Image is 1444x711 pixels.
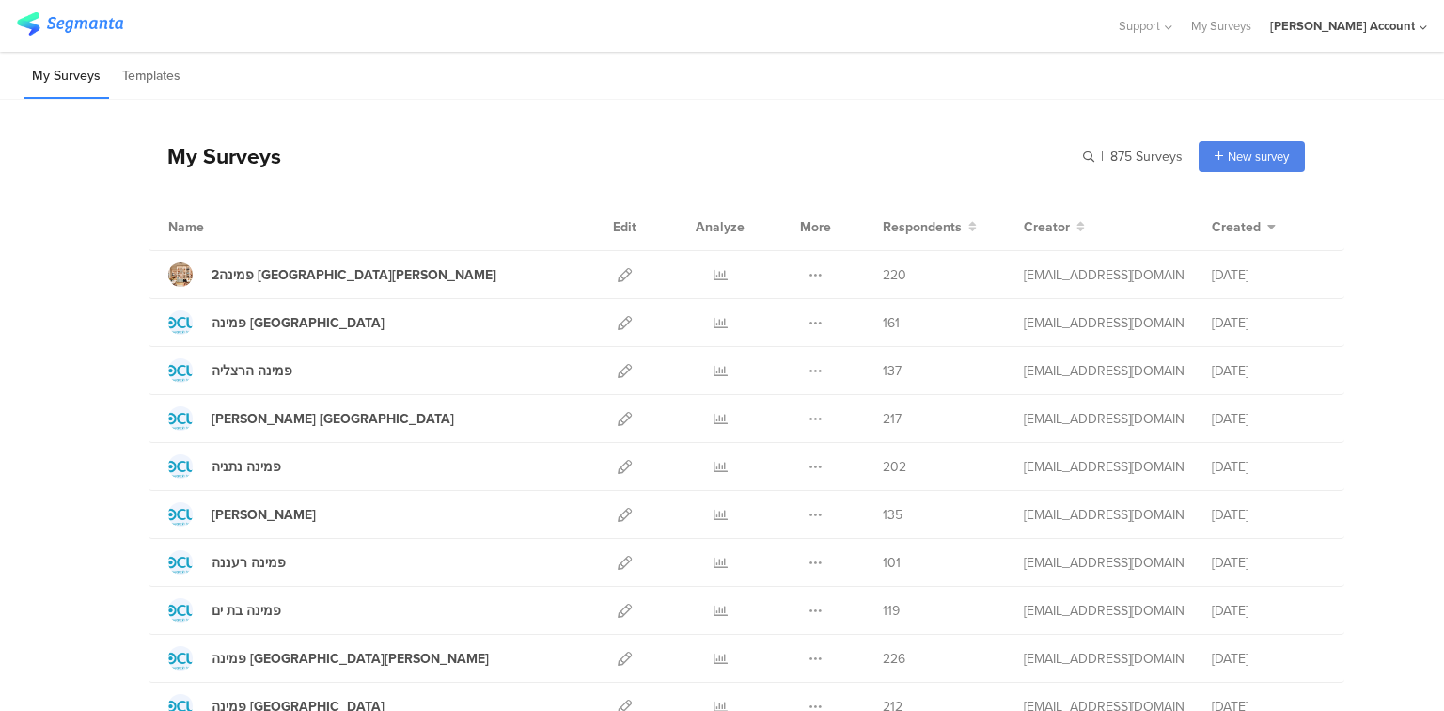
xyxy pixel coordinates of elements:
[883,553,901,573] span: 101
[1119,17,1160,35] span: Support
[212,361,292,381] div: פמינה הרצליה
[1212,553,1325,573] div: [DATE]
[1212,409,1325,429] div: [DATE]
[1212,457,1325,477] div: [DATE]
[149,140,281,172] div: My Surveys
[168,310,385,335] a: פמינה [GEOGRAPHIC_DATA]
[1024,361,1184,381] div: odelya@ifocus-r.com
[692,203,748,250] div: Analyze
[1270,17,1415,35] div: [PERSON_NAME] Account
[1212,265,1325,285] div: [DATE]
[1110,147,1183,166] span: 875 Surveys
[1024,409,1184,429] div: odelya@ifocus-r.com
[1024,217,1085,237] button: Creator
[212,409,454,429] div: פמינה גרנד קניון חיפה
[212,601,281,621] div: פמינה בת ים
[168,406,454,431] a: [PERSON_NAME] [GEOGRAPHIC_DATA]
[883,649,905,669] span: 226
[212,457,281,477] div: פמינה נתניה
[114,55,189,99] li: Templates
[168,502,316,527] a: [PERSON_NAME]
[1212,505,1325,525] div: [DATE]
[17,12,123,36] img: segmanta logo
[1098,147,1107,166] span: |
[168,646,489,671] a: פמינה [GEOGRAPHIC_DATA][PERSON_NAME]
[168,217,281,237] div: Name
[24,55,109,99] li: My Surveys
[168,454,281,479] a: פמינה נתניה
[212,553,286,573] div: פמינה רעננה
[1024,265,1184,285] div: odelya@ifocus-r.com
[883,505,902,525] span: 135
[1228,148,1289,166] span: New survey
[1024,217,1070,237] span: Creator
[212,265,496,285] div: 2פמינה פתח תקווה
[883,265,906,285] span: 220
[168,550,286,575] a: פמינה רעננה
[883,313,900,333] span: 161
[604,203,645,250] div: Edit
[883,409,902,429] span: 217
[1024,505,1184,525] div: odelya@ifocus-r.com
[212,505,316,525] div: פמינה אשקלון
[1024,553,1184,573] div: odelya@ifocus-r.com
[1024,601,1184,621] div: odelya@ifocus-r.com
[1212,601,1325,621] div: [DATE]
[795,203,836,250] div: More
[212,313,385,333] div: פמינה אשדוד
[1024,313,1184,333] div: odelya@ifocus-r.com
[1024,649,1184,669] div: odelya@ifocus-r.com
[1212,361,1325,381] div: [DATE]
[168,598,281,623] a: פמינה בת ים
[883,457,906,477] span: 202
[883,601,900,621] span: 119
[1212,217,1261,237] span: Created
[212,649,489,669] div: פמינה פתח תקווה
[1212,217,1276,237] button: Created
[883,217,962,237] span: Respondents
[883,217,977,237] button: Respondents
[168,262,496,287] a: 2פמינה [GEOGRAPHIC_DATA][PERSON_NAME]
[1212,649,1325,669] div: [DATE]
[168,358,292,383] a: פמינה הרצליה
[1212,313,1325,333] div: [DATE]
[883,361,902,381] span: 137
[1024,457,1184,477] div: odelya@ifocus-r.com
